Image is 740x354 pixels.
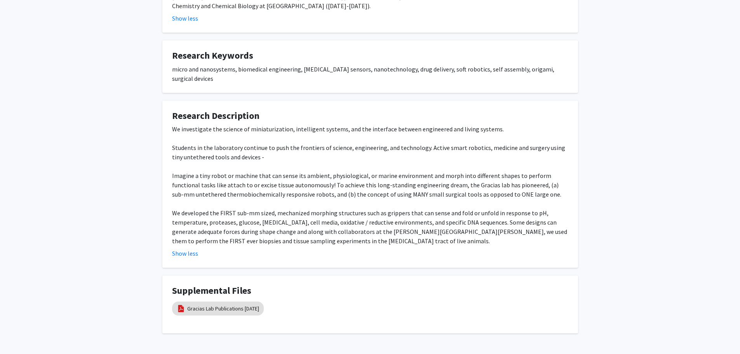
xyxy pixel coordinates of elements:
h4: Research Keywords [172,50,568,61]
iframe: Chat [6,319,33,348]
div: We investigate the science of miniaturization, intelligent systems, and the interface between eng... [172,124,568,246]
button: Show less [172,14,198,23]
div: micro and nanosystems, biomedical engineering, [MEDICAL_DATA] sensors, nanotechnology, drug deliv... [172,65,568,83]
h4: Supplemental Files [172,285,568,296]
img: pdf_icon.png [177,304,185,313]
h4: Research Description [172,110,568,122]
button: Show less [172,249,198,258]
a: Gracias Lab Publications [DATE] [187,305,259,313]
